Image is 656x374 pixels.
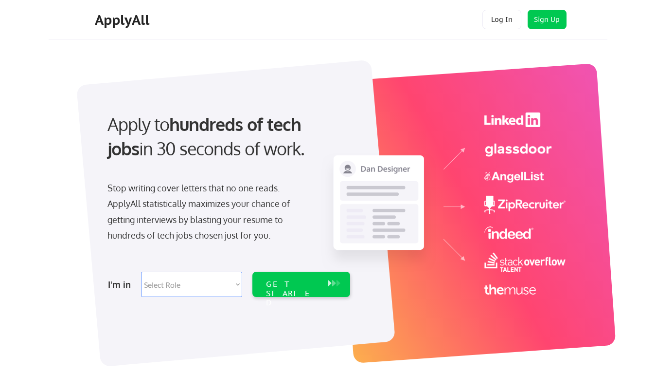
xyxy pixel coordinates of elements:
div: I'm in [108,277,135,292]
div: GET STARTED [266,280,318,308]
button: Log In [482,10,521,29]
div: ApplyAll [95,12,152,28]
button: Sign Up [528,10,567,29]
strong: hundreds of tech jobs [107,113,305,159]
div: Stop writing cover letters that no one reads. ApplyAll statistically maximizes your chance of get... [107,180,307,243]
div: Apply to in 30 seconds of work. [107,112,346,161]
